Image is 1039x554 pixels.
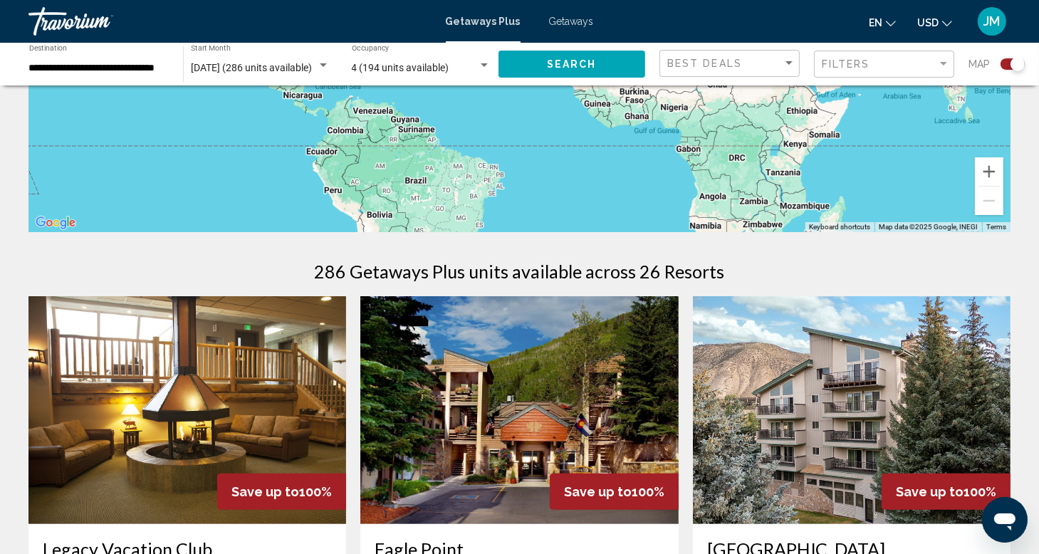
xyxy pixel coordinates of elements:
iframe: Button to launch messaging window [982,497,1028,543]
span: [DATE] (286 units available) [191,62,312,73]
button: Zoom in [975,157,1003,186]
span: USD [917,17,939,28]
button: Filter [814,50,954,79]
span: Save up to [564,484,632,499]
span: en [869,17,882,28]
div: 100% [550,474,679,510]
button: Zoom out [975,187,1003,215]
span: Search [547,59,597,70]
div: 100% [217,474,346,510]
button: User Menu [973,6,1011,36]
img: 4986O01X.jpg [28,296,346,524]
span: Best Deals [667,58,742,69]
button: Change currency [917,12,952,33]
img: Google [32,214,79,232]
img: ii_egp1.jpg [360,296,678,524]
a: Getaways Plus [446,16,521,27]
span: Save up to [896,484,964,499]
span: Map data ©2025 Google, INEGI [879,223,978,231]
mat-select: Sort by [667,58,795,70]
a: Getaways [549,16,594,27]
h1: 286 Getaways Plus units available across 26 Resorts [315,261,725,282]
img: ii_fap1.jpg [693,296,1011,524]
a: Travorium [28,7,432,36]
button: Search [498,51,646,77]
a: Open this area in Google Maps (opens a new window) [32,214,79,232]
span: Save up to [231,484,299,499]
div: 100% [882,474,1011,510]
span: 4 (194 units available) [352,62,449,73]
span: Map [968,54,990,74]
span: JM [984,14,1001,28]
span: Filters [822,58,870,70]
a: Terms [986,223,1006,231]
button: Keyboard shortcuts [809,222,870,232]
button: Change language [869,12,896,33]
